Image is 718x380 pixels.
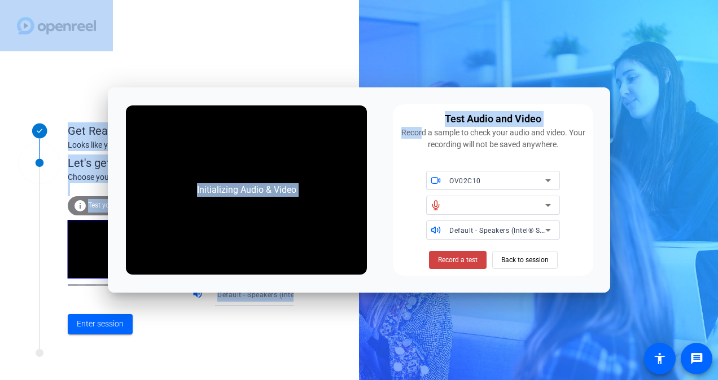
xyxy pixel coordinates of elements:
[449,226,713,235] span: Default - Speakers (Intel® Smart Sound Technology for MIPI SoundWire® Audio)
[449,177,481,185] span: OV02C10
[186,172,308,208] div: Initializing Audio & Video
[445,111,541,127] div: Test Audio and Video
[438,255,478,265] span: Record a test
[492,251,558,269] button: Back to session
[68,154,317,171] div: Let's get connected.
[653,352,667,365] mat-icon: accessibility
[77,318,124,330] span: Enter session
[429,251,487,269] button: Record a test
[192,288,205,302] mat-icon: volume_up
[68,171,317,183] div: Choose your settings
[400,127,586,151] div: Record a sample to check your audio and video. Your recording will not be saved anywhere.
[73,199,87,213] mat-icon: info
[68,139,294,151] div: Looks like you've been invited to join
[217,290,481,299] span: Default - Speakers (Intel® Smart Sound Technology for MIPI SoundWire® Audio)
[690,352,703,365] mat-icon: message
[68,122,294,139] div: Get Ready!
[88,201,167,209] span: Test your audio and video
[501,249,549,271] span: Back to session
